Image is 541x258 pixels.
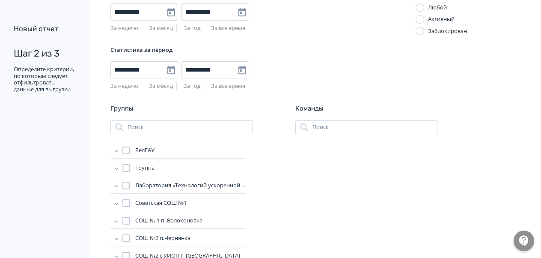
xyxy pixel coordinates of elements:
span: Советская СОШ №1 [135,199,187,207]
a: За месяц [149,24,173,32]
div: Команды [295,104,437,114]
a: За неделю [110,82,138,90]
span: Группа [135,164,155,172]
a: За месяц [149,82,173,90]
div: Заблокирован [428,27,467,36]
a: За все время [211,24,245,32]
a: За год [184,82,200,90]
div: Определите критерии, по которым следует отфильтровать данные для выгрузки [14,66,74,93]
span: Лаборатория «Технологий ускоренной селекции растений» [135,181,246,190]
div: Группы [110,104,253,114]
a: За все время [211,82,245,90]
span: БелГАУ [135,146,155,155]
div: Активный [428,15,455,24]
a: За год [184,24,200,32]
div: Новый отчет [14,24,74,34]
span: СОШ №2 п.Чернянка [135,234,190,243]
div: Шаг 2 из 3 [14,48,74,59]
a: За неделю [110,24,138,32]
span: СОШ № 1 п. Волоконовка [135,216,202,225]
div: Статистика за период [110,46,373,54]
div: Любой [428,3,447,12]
